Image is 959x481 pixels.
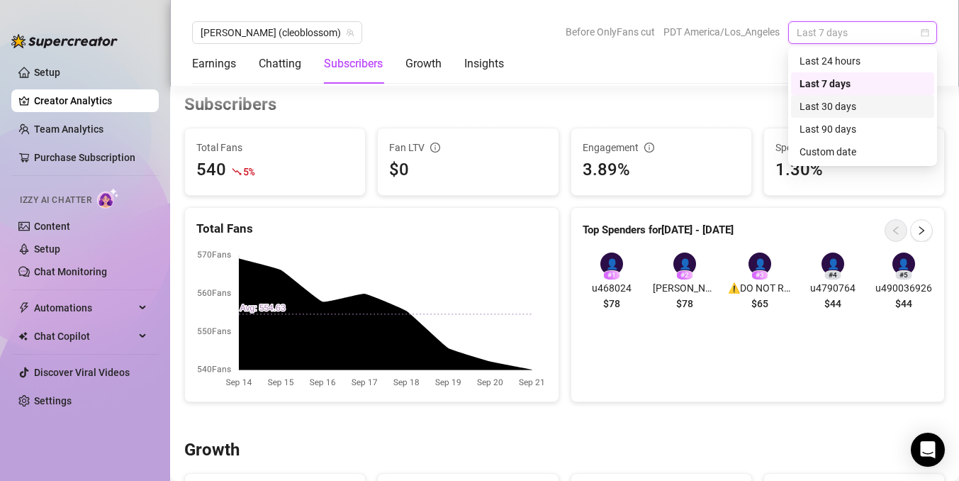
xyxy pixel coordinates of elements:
[18,302,30,314] span: thunderbolt
[803,280,863,296] span: u4790764
[196,140,354,155] span: Total Fans
[663,21,780,43] span: PDT America/Los_Angeles
[603,296,620,311] span: $78
[791,95,934,118] div: Last 30 days
[464,55,504,72] div: Insights
[34,67,60,78] a: Setup
[34,243,60,255] a: Setup
[259,55,301,72] div: Chatting
[196,219,547,238] div: Total Fans
[34,146,147,169] a: Purchase Subscription
[895,296,912,311] span: $44
[791,118,934,140] div: Last 90 days
[916,226,926,236] span: right
[34,266,107,277] a: Chat Monitoring
[644,143,654,153] span: info-circle
[874,280,933,296] span: u490036926
[346,28,354,37] span: team
[676,270,693,280] div: # 2
[583,140,740,155] div: Engagement
[797,22,929,43] span: Last 7 days
[34,123,103,135] a: Team Analytics
[192,55,236,72] div: Earnings
[821,253,844,275] div: 👤
[405,55,442,72] div: Growth
[18,331,28,341] img: Chat Copilot
[34,395,72,407] a: Settings
[653,280,717,296] span: [PERSON_NAME] ⚠️DO NOT RESPOND⚠️
[232,167,242,177] span: fall
[728,280,792,296] span: ⚠️DO NOT RESPOND⚠️ (long time client)
[791,50,934,72] div: Last 24 hours
[800,76,926,92] div: Last 7 days
[430,143,440,153] span: info-circle
[34,221,70,232] a: Content
[34,367,130,378] a: Discover Viral Videos
[895,270,912,280] div: # 5
[824,270,841,280] div: # 4
[389,157,546,184] div: $0
[97,188,119,209] img: AI Chatter
[583,157,740,184] div: 3.89%
[800,144,926,160] div: Custom date
[184,94,276,116] h3: Subscribers
[243,165,254,178] span: 5 %
[800,121,926,137] div: Last 90 days
[600,253,623,275] div: 👤
[800,53,926,69] div: Last 24 hours
[566,21,655,43] span: Before OnlyFans cut
[583,280,642,296] span: u468024
[389,140,546,155] div: Fan LTV
[11,34,118,48] img: logo-BBDzfeDw.svg
[775,140,933,155] div: Spenders
[603,270,620,280] div: # 1
[775,157,933,184] div: 1.30%
[201,22,354,43] span: cleo (cleoblossom)
[34,325,135,348] span: Chat Copilot
[748,253,771,275] div: 👤
[324,55,383,72] div: Subscribers
[34,297,135,319] span: Automations
[20,194,91,207] span: Izzy AI Chatter
[34,89,147,112] a: Creator Analytics
[911,433,945,467] div: Open Intercom Messenger
[800,99,926,114] div: Last 30 days
[196,157,226,184] div: 540
[583,222,734,239] article: Top Spenders for [DATE] - [DATE]
[791,72,934,95] div: Last 7 days
[824,296,841,311] span: $44
[184,439,240,462] h3: Growth
[791,140,934,163] div: Custom date
[676,296,693,311] span: $78
[921,28,929,37] span: calendar
[673,253,696,275] div: 👤
[751,296,768,311] span: $65
[892,253,915,275] div: 👤
[751,270,768,280] div: # 3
